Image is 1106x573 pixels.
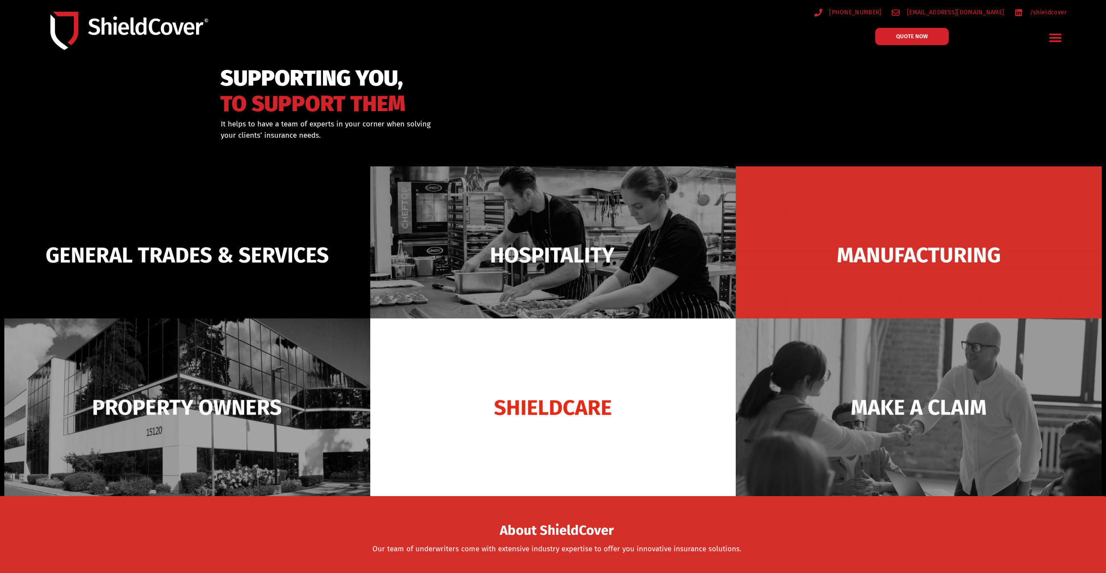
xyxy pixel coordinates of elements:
span: [PHONE_NUMBER] [827,7,881,18]
img: Shield-Cover-Underwriting-Australia-logo-full [50,12,208,50]
span: /shieldcover [1028,7,1067,18]
p: your clients’ insurance needs. [221,130,598,141]
span: About ShieldCover [500,525,614,536]
span: QUOTE NOW [896,33,928,39]
div: Menu Toggle [1045,27,1066,48]
a: About ShieldCover [500,528,614,537]
div: It helps to have a team of experts in your corner when solving [221,119,598,141]
a: Our team of underwriters come with extensive industry expertise to offer you innovative insurance... [372,544,741,553]
a: [EMAIL_ADDRESS][DOMAIN_NAME] [892,7,1004,18]
a: /shieldcover [1015,7,1066,18]
a: QUOTE NOW [875,28,949,45]
span: SUPPORTING YOU, [220,70,405,87]
span: [EMAIL_ADDRESS][DOMAIN_NAME] [905,7,1004,18]
a: [PHONE_NUMBER] [814,7,882,18]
